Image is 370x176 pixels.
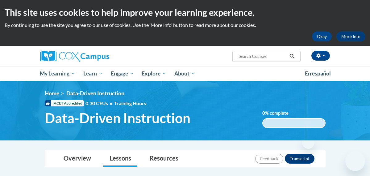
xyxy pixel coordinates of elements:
span: 0.30 CEUs [85,100,114,107]
button: Search [287,53,297,60]
a: Cox Campus [40,51,131,62]
span: My Learning [40,70,75,77]
a: Overview [57,151,97,167]
span: En español [305,70,331,77]
span: Engage [111,70,134,77]
span: Training Hours [114,100,146,106]
span: 0 [262,110,265,116]
h2: This site uses cookies to help improve your learning experience. [5,6,365,19]
a: Resources [143,151,185,167]
button: Account Settings [311,51,330,61]
a: More Info [336,32,365,41]
a: Explore [138,67,170,81]
span: About [174,70,195,77]
span: Data-Driven Instruction [45,110,190,126]
span: IACET Accredited [45,100,84,106]
span: Explore [142,70,166,77]
a: Home [45,90,59,97]
label: % complete [262,110,298,117]
span: • [110,100,112,106]
a: En español [301,67,335,80]
a: Lessons [103,151,137,167]
a: Engage [107,67,138,81]
iframe: Button to launch messaging window [345,151,365,171]
a: Learn [79,67,107,81]
p: By continuing to use the site you agree to our use of cookies. Use the ‘More info’ button to read... [5,22,365,28]
button: Transcript [285,154,314,164]
img: Cox Campus [40,51,109,62]
a: About [170,67,199,81]
a: My Learning [36,67,80,81]
button: Feedback [255,154,283,164]
input: Search Courses [238,53,287,60]
span: Learn [83,70,103,77]
button: Okay [312,32,332,41]
iframe: Close message [302,136,314,149]
div: Main menu [35,67,335,81]
span: Data-Driven Instruction [66,90,124,97]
